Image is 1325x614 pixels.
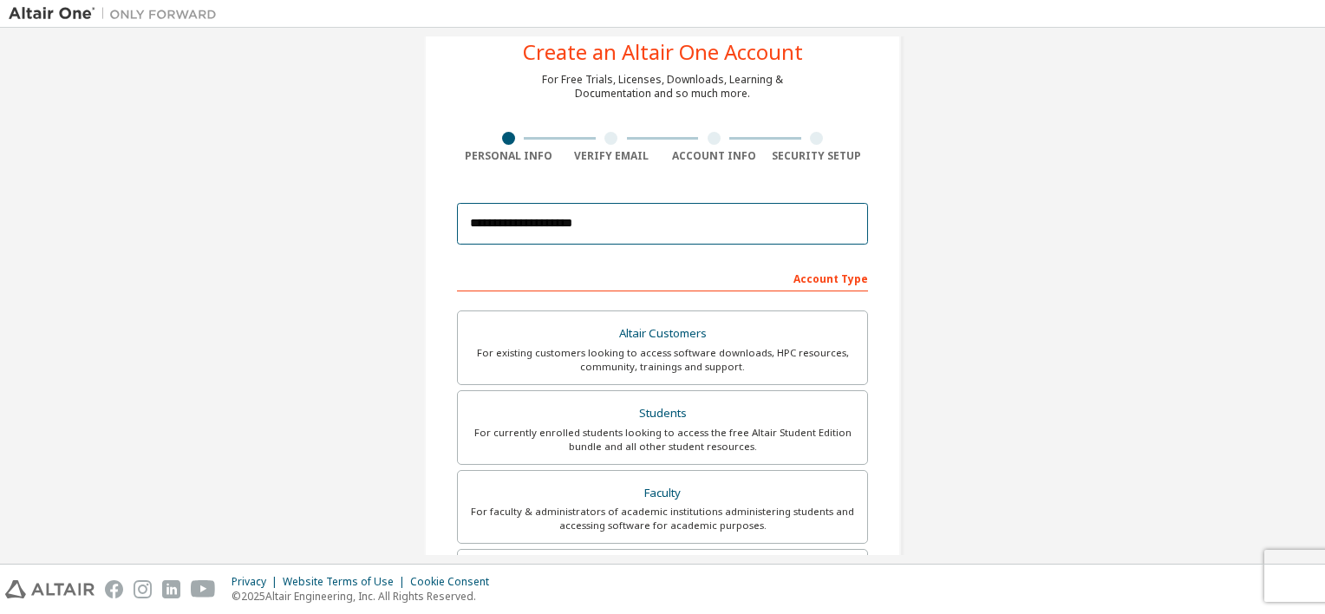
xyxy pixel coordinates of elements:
p: © 2025 Altair Engineering, Inc. All Rights Reserved. [232,589,499,604]
div: For currently enrolled students looking to access the free Altair Student Edition bundle and all ... [468,426,857,454]
div: For Free Trials, Licenses, Downloads, Learning & Documentation and so much more. [542,73,783,101]
div: Create an Altair One Account [523,42,803,62]
div: Cookie Consent [410,575,499,589]
div: Website Terms of Use [283,575,410,589]
div: Privacy [232,575,283,589]
div: Security Setup [766,149,869,163]
div: Account Info [662,149,766,163]
div: Altair Customers [468,322,857,346]
div: Personal Info [457,149,560,163]
div: For existing customers looking to access software downloads, HPC resources, community, trainings ... [468,346,857,374]
div: For faculty & administrators of academic institutions administering students and accessing softwa... [468,505,857,532]
img: linkedin.svg [162,580,180,598]
div: Faculty [468,481,857,506]
div: Account Type [457,264,868,291]
img: altair_logo.svg [5,580,95,598]
div: Students [468,402,857,426]
img: Altair One [9,5,225,23]
div: Verify Email [560,149,663,163]
img: facebook.svg [105,580,123,598]
img: instagram.svg [134,580,152,598]
img: youtube.svg [191,580,216,598]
